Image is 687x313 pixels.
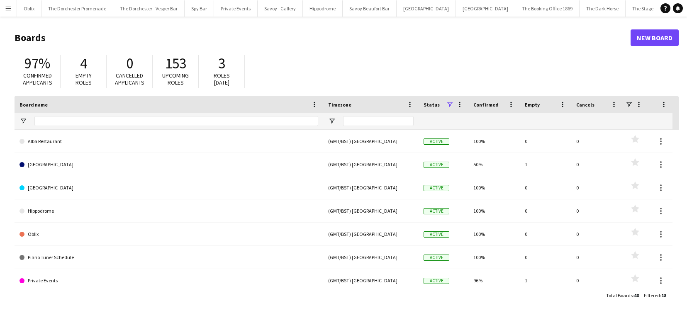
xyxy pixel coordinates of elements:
span: 18 [661,292,666,298]
button: The Dark Horse [580,0,626,17]
a: Piano Tuner Schedule [19,246,318,269]
a: Hippodrome [19,199,318,223]
span: Total Boards [606,292,633,298]
div: 1 [520,153,571,176]
div: (GMT/BST) [GEOGRAPHIC_DATA] [323,199,419,222]
a: [GEOGRAPHIC_DATA] [19,176,318,199]
div: : [606,287,639,303]
button: Oblix [17,0,41,17]
span: Empty roles [76,72,92,86]
span: Cancelled applicants [115,72,144,86]
div: 0 [571,246,623,269]
span: 0 [126,54,133,73]
button: Open Filter Menu [328,117,336,125]
div: 0 [571,223,623,245]
div: 0 [520,199,571,222]
span: Filtered [644,292,660,298]
a: New Board [631,29,679,46]
div: (GMT/BST) [GEOGRAPHIC_DATA] [323,223,419,245]
span: 4 [80,54,87,73]
span: Upcoming roles [162,72,189,86]
h1: Boards [15,32,631,44]
button: Savoy - Gallery [258,0,303,17]
div: : [644,287,666,303]
div: 100% [468,176,520,199]
span: Active [424,208,449,214]
span: 40 [634,292,639,298]
div: 50% [468,153,520,176]
a: Alba Restaurant [19,130,318,153]
div: 0 [520,176,571,199]
input: Board name Filter Input [34,116,318,126]
div: (GMT/BST) [GEOGRAPHIC_DATA] [323,269,419,292]
span: Cancels [576,102,594,108]
span: Board name [19,102,48,108]
span: Active [424,231,449,238]
div: 0 [571,199,623,222]
span: Confirmed applicants [23,72,52,86]
span: 3 [218,54,225,73]
div: 0 [571,153,623,176]
div: (GMT/BST) [GEOGRAPHIC_DATA] [323,176,419,199]
span: Roles [DATE] [214,72,230,86]
div: (GMT/BST) [GEOGRAPHIC_DATA] [323,246,419,269]
button: The Booking Office 1869 [515,0,580,17]
div: 0 [520,130,571,153]
div: 100% [468,223,520,245]
div: 100% [468,130,520,153]
button: The Stage [626,0,660,17]
button: The Dorchester Promenade [41,0,113,17]
div: 0 [520,246,571,269]
a: [GEOGRAPHIC_DATA] [19,153,318,176]
a: Private Events [19,269,318,292]
button: Spy Bar [185,0,214,17]
div: 1 [520,269,571,292]
span: Timezone [328,102,351,108]
div: 0 [520,223,571,245]
a: Oblix [19,223,318,246]
span: Empty [525,102,540,108]
button: Open Filter Menu [19,117,27,125]
div: 0 [571,176,623,199]
span: 153 [165,54,186,73]
div: 96% [468,269,520,292]
span: 97% [24,54,50,73]
div: (GMT/BST) [GEOGRAPHIC_DATA] [323,130,419,153]
span: Active [424,138,449,145]
div: 100% [468,199,520,222]
div: 0 [571,130,623,153]
div: (GMT/BST) [GEOGRAPHIC_DATA] [323,153,419,176]
span: Active [424,162,449,168]
span: Active [424,255,449,261]
div: 0 [571,269,623,292]
span: Active [424,278,449,284]
span: Confirmed [473,102,499,108]
span: Status [424,102,440,108]
button: [GEOGRAPHIC_DATA] [397,0,456,17]
button: Hippodrome [303,0,343,17]
button: [GEOGRAPHIC_DATA] [456,0,515,17]
button: Private Events [214,0,258,17]
input: Timezone Filter Input [343,116,414,126]
span: Active [424,185,449,191]
div: 100% [468,246,520,269]
button: The Dorchester - Vesper Bar [113,0,185,17]
button: Savoy Beaufort Bar [343,0,397,17]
